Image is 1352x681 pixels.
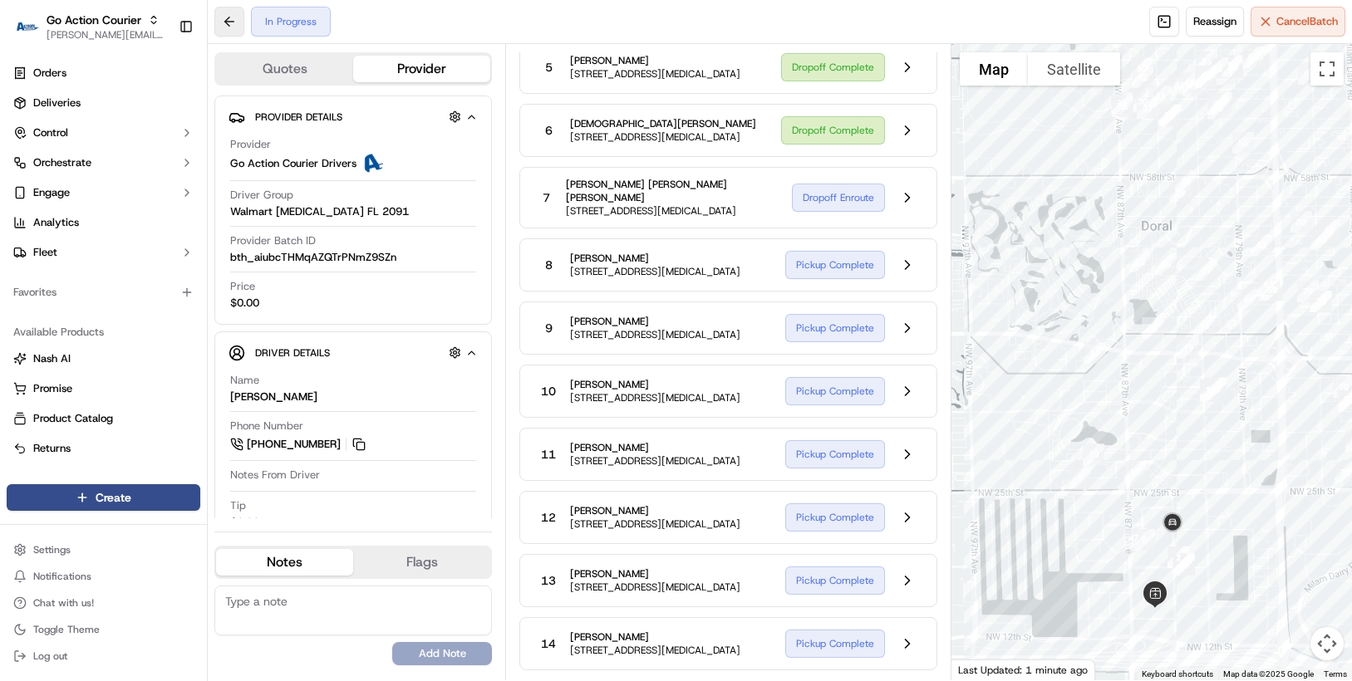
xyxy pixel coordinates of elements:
[140,373,154,386] div: 💻
[1189,252,1224,287] div: 57
[17,242,43,268] img: Jeff Sasse
[147,302,181,316] span: [DATE]
[216,549,353,576] button: Notes
[1171,331,1206,365] div: 19
[1305,222,1340,257] div: 68
[1200,51,1235,86] div: 52
[230,204,409,219] span: Walmart [MEDICAL_DATA] FL 2091
[283,164,302,184] button: Start new chat
[566,204,779,218] span: [STREET_ADDRESS][MEDICAL_DATA]
[1291,274,1325,309] div: 79
[541,509,556,526] span: 12
[33,411,113,426] span: Product Catalog
[247,437,341,452] span: [PHONE_NUMBER]
[545,122,553,139] span: 6
[1118,454,1153,489] div: 11
[570,504,740,517] span: [PERSON_NAME]
[7,618,200,641] button: Toggle Theme
[134,365,273,394] a: 💻API Documentation
[570,644,740,657] span: [STREET_ADDRESS][MEDICAL_DATA]
[1324,669,1347,679] a: Terms (opens in new tab)
[1130,91,1165,125] div: 33
[960,52,1028,86] button: Show street map
[7,405,200,432] button: Product Catalog
[7,644,200,668] button: Log out
[570,630,740,644] span: [PERSON_NAME]
[33,543,71,556] span: Settings
[541,446,556,463] span: 11
[1196,373,1231,408] div: 15
[1148,247,1183,282] div: 56
[17,66,302,93] p: Welcome 👋
[570,517,740,531] span: [STREET_ADDRESS][MEDICAL_DATA]
[1076,437,1111,472] div: 10
[1168,164,1203,198] div: 24
[1284,204,1319,239] div: 80
[7,538,200,561] button: Settings
[229,339,478,366] button: Driver Details
[33,623,100,636] span: Toggle Theme
[13,351,194,366] a: Nash AI
[570,454,740,468] span: [STREET_ADDRESS][MEDICAL_DATA]
[230,279,255,294] span: Price
[255,110,342,124] span: Provider Details
[75,159,273,175] div: Start new chat
[1201,91,1236,125] div: 46
[570,581,740,594] span: [STREET_ADDRESS][MEDICAL_DATA]
[543,189,550,206] span: 7
[1188,59,1223,94] div: 51
[7,239,200,266] button: Fleet
[1193,372,1228,407] div: 14
[1251,7,1345,37] button: CancelBatch
[1028,52,1120,86] button: Show satellite imagery
[1310,52,1344,86] button: Toggle fullscreen view
[43,107,299,125] input: Got a question? Start typing here...
[1118,521,1153,556] div: 7
[1226,125,1261,160] div: 55
[230,373,259,388] span: Name
[33,185,70,200] span: Engage
[7,60,200,86] a: Orders
[1142,669,1213,680] button: Keyboard shortcuts
[1167,546,1202,581] div: 6
[1153,98,1187,133] div: 29
[353,56,490,82] button: Provider
[570,378,740,391] span: [PERSON_NAME]
[1189,44,1224,79] div: 35
[1135,311,1170,345] div: 20
[216,56,353,82] button: Quotes
[230,515,259,530] div: $0.00
[75,175,229,189] div: We're available if you need us!
[1105,89,1140,124] div: 32
[52,302,135,316] span: [PERSON_NAME]
[230,233,316,248] span: Provider Batch ID
[13,381,194,396] a: Promise
[230,250,396,265] span: bth_aiubcTHMqAZQTrPNmZ9SZn
[147,257,225,271] span: 17 minutes ago
[33,371,127,388] span: Knowledge Base
[13,22,40,31] img: Go Action Courier
[35,159,65,189] img: 3776934990710_d1fed792ec724c72f789_72.jpg
[33,596,94,610] span: Chat with us!
[1310,627,1344,660] button: Map camera controls
[7,375,200,402] button: Promise
[13,411,194,426] a: Product Catalog
[230,419,303,434] span: Phone Number
[117,411,201,424] a: Powered byPylon
[230,435,368,453] a: [PHONE_NUMBER]
[17,287,43,313] img: Chris Sexton
[33,258,47,272] img: 1736555255976-a54dd68f-1ca7-489b-9aae-adbdc363a1c4
[33,66,66,81] span: Orders
[570,441,740,454] span: [PERSON_NAME]
[33,351,71,366] span: Nash AI
[33,96,81,110] span: Deliveries
[7,591,200,615] button: Chat with us!
[545,59,553,76] span: 5
[570,54,740,67] span: [PERSON_NAME]
[33,570,91,583] span: Notifications
[1231,282,1266,317] div: 60
[545,257,553,273] span: 8
[7,435,200,462] button: Returns
[1077,336,1112,370] div: 21
[566,178,779,204] span: [PERSON_NAME] [PERSON_NAME] [PERSON_NAME]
